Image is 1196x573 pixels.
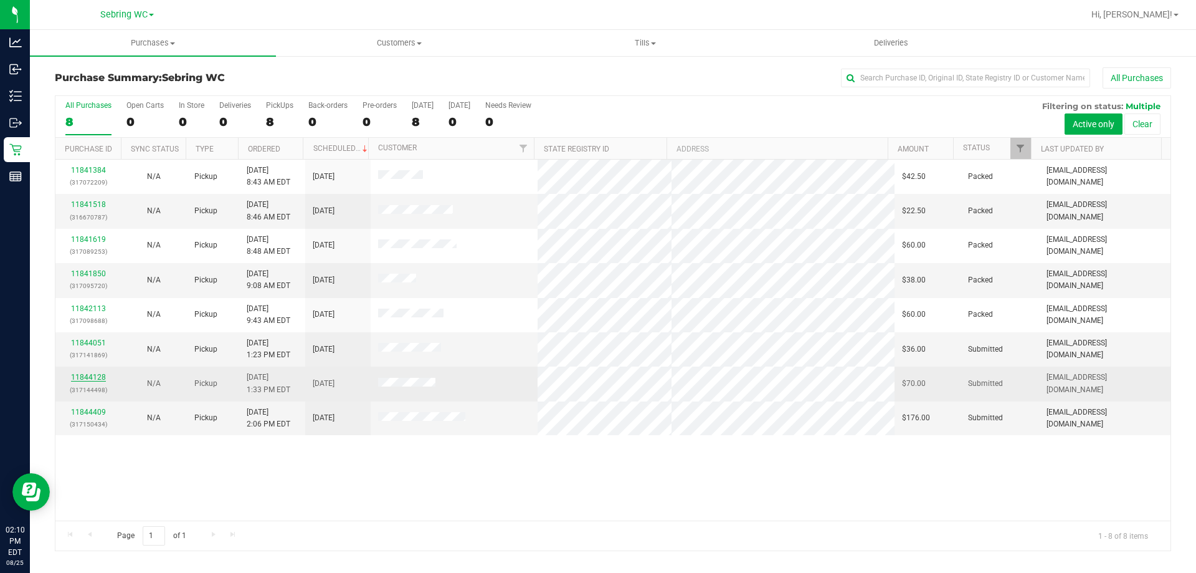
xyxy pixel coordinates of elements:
div: Deliveries [219,101,251,110]
button: N/A [147,412,161,424]
span: [EMAIL_ADDRESS][DOMAIN_NAME] [1046,337,1163,361]
span: [DATE] [313,274,335,286]
button: N/A [147,239,161,251]
a: Type [196,145,214,153]
a: Deliveries [768,30,1014,56]
span: [DATE] [313,239,335,251]
span: [DATE] 9:43 AM EDT [247,303,290,327]
span: Multiple [1126,101,1160,111]
span: $60.00 [902,239,926,251]
span: [DATE] [313,412,335,424]
a: Status [963,143,990,152]
span: Packed [968,205,993,217]
span: Not Applicable [147,379,161,388]
span: Pickup [194,378,217,390]
span: Pickup [194,171,217,183]
span: Packed [968,274,993,286]
span: Pickup [194,344,217,355]
span: $36.00 [902,344,926,355]
span: Submitted [968,412,1003,424]
span: Packed [968,171,993,183]
inline-svg: Retail [9,143,22,156]
a: Purchase ID [65,145,112,153]
span: $60.00 [902,309,926,320]
div: 0 [219,115,251,129]
span: Tills [523,37,767,49]
p: (317089253) [63,246,113,258]
span: Packed [968,239,993,251]
span: Deliveries [857,37,925,49]
span: [DATE] 8:48 AM EDT [247,234,290,258]
div: [DATE] [412,101,434,110]
span: Submitted [968,378,1003,390]
span: Customers [277,37,521,49]
span: Pickup [194,239,217,251]
button: N/A [147,274,161,286]
span: [DATE] [313,309,335,320]
div: 8 [412,115,434,129]
inline-svg: Inventory [9,90,22,102]
button: Clear [1124,113,1160,135]
a: 11841384 [71,166,106,175]
span: [DATE] 9:08 AM EDT [247,268,290,292]
span: [DATE] [313,344,335,355]
span: Sebring WC [162,72,225,84]
h3: Purchase Summary: [55,72,427,84]
a: 11841619 [71,235,106,244]
div: Back-orders [308,101,348,110]
p: 02:10 PM EDT [6,524,24,558]
span: Not Applicable [147,172,161,181]
button: All Purchases [1103,67,1171,89]
span: $70.00 [902,378,926,390]
button: Active only [1065,113,1122,135]
span: [DATE] [313,205,335,217]
iframe: Resource center [12,473,50,511]
p: (317098688) [63,315,113,327]
p: 08/25 [6,558,24,567]
a: Ordered [248,145,280,153]
a: Filter [513,138,534,159]
div: All Purchases [65,101,112,110]
div: Pre-orders [363,101,397,110]
button: N/A [147,171,161,183]
a: Tills [522,30,768,56]
a: 11841518 [71,200,106,209]
span: [DATE] 8:46 AM EDT [247,199,290,223]
div: 0 [308,115,348,129]
span: Submitted [968,344,1003,355]
a: Last Updated By [1041,145,1104,153]
button: N/A [147,344,161,355]
span: [EMAIL_ADDRESS][DOMAIN_NAME] [1046,199,1163,223]
span: [DATE] 2:06 PM EDT [247,407,290,430]
span: Pickup [194,205,217,217]
p: (317095720) [63,280,113,292]
div: PickUps [266,101,293,110]
a: 11844128 [71,373,106,382]
div: In Store [179,101,204,110]
a: Sync Status [131,145,179,153]
inline-svg: Outbound [9,117,22,129]
span: $42.50 [902,171,926,183]
span: Pickup [194,274,217,286]
a: 11844051 [71,339,106,347]
span: Not Applicable [147,310,161,319]
button: N/A [147,309,161,320]
a: 11844409 [71,408,106,417]
span: Not Applicable [147,206,161,215]
a: Scheduled [313,144,370,153]
a: Purchases [30,30,276,56]
p: (317144498) [63,384,113,396]
span: [DATE] [313,171,335,183]
a: Filter [1010,138,1031,159]
div: [DATE] [448,101,470,110]
span: Sebring WC [100,9,148,20]
span: [DATE] 8:43 AM EDT [247,165,290,188]
span: $176.00 [902,412,930,424]
div: 0 [126,115,164,129]
button: N/A [147,378,161,390]
span: [EMAIL_ADDRESS][DOMAIN_NAME] [1046,268,1163,292]
input: Search Purchase ID, Original ID, State Registry ID or Customer Name... [841,69,1090,87]
span: Pickup [194,412,217,424]
span: [DATE] [313,378,335,390]
button: N/A [147,205,161,217]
